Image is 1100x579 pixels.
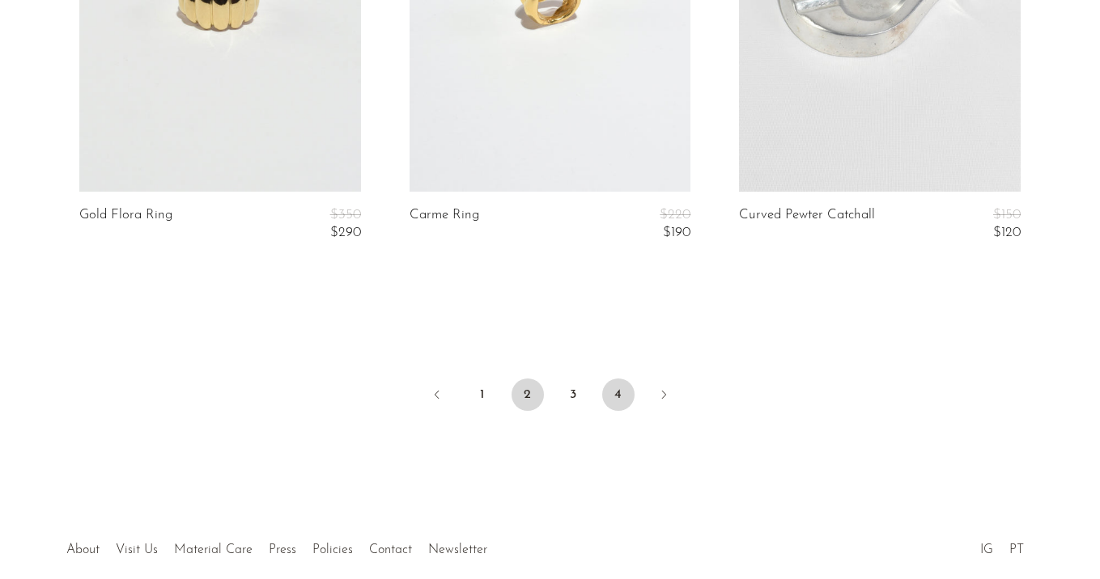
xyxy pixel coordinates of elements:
[58,530,495,561] ul: Quick links
[66,543,100,556] a: About
[512,378,544,411] span: 2
[410,208,479,241] a: Carme Ring
[1009,543,1024,556] a: PT
[557,378,589,411] a: 3
[174,543,253,556] a: Material Care
[602,378,635,411] a: 4
[993,226,1021,239] span: $120
[269,543,296,556] a: Press
[330,226,361,239] span: $290
[660,208,690,222] span: $220
[739,208,875,241] a: Curved Pewter Catchall
[369,543,412,556] a: Contact
[79,208,172,241] a: Gold Flora Ring
[116,543,158,556] a: Visit Us
[648,378,680,414] a: Next
[980,543,993,556] a: IG
[993,208,1021,222] span: $150
[663,226,690,239] span: $190
[312,543,353,556] a: Policies
[421,378,453,414] a: Previous
[330,208,361,222] span: $350
[466,378,499,411] a: 1
[972,530,1032,561] ul: Social Medias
